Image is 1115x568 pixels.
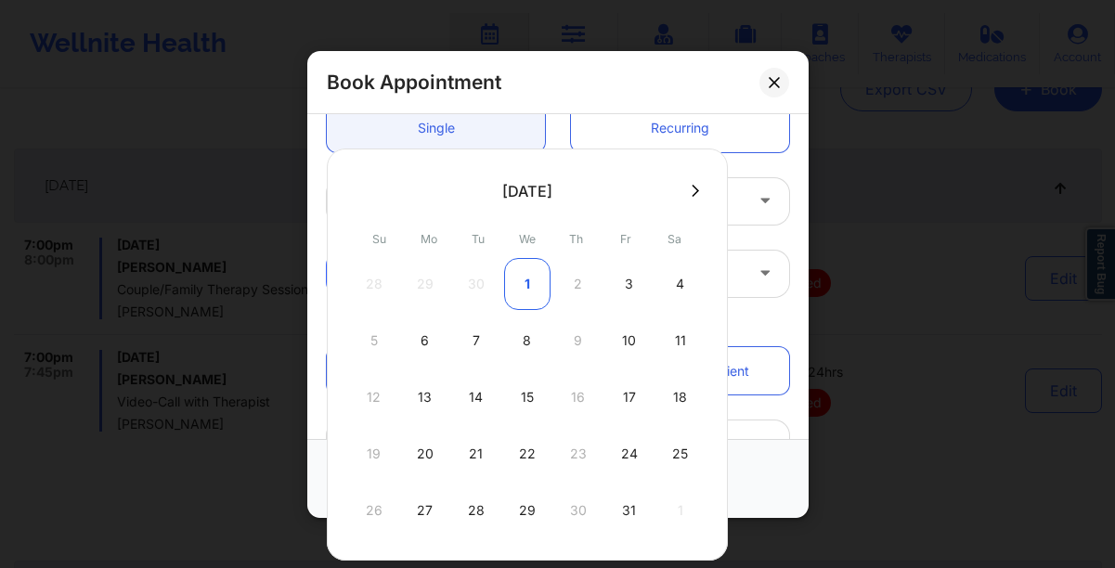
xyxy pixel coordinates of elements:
[657,315,704,367] div: Sat Oct 11 2025
[606,258,653,310] div: Fri Oct 03 2025
[569,232,583,246] abbr: Thursday
[342,177,743,224] div: Initial Therapy Session (30 minutes)
[657,258,704,310] div: Sat Oct 04 2025
[327,70,501,95] h2: Book Appointment
[327,104,545,151] a: Single
[606,315,653,367] div: Fri Oct 10 2025
[453,315,499,367] div: Tue Oct 07 2025
[504,484,551,536] div: Wed Oct 29 2025
[504,258,551,310] div: Wed Oct 01 2025
[504,428,551,480] div: Wed Oct 22 2025
[504,315,551,367] div: Wed Oct 08 2025
[519,232,536,246] abbr: Wednesday
[620,232,631,246] abbr: Friday
[657,371,704,423] div: Sat Oct 18 2025
[372,232,386,246] abbr: Sunday
[402,371,448,423] div: Mon Oct 13 2025
[421,232,437,246] abbr: Monday
[657,428,704,480] div: Sat Oct 25 2025
[453,371,499,423] div: Tue Oct 14 2025
[472,232,485,246] abbr: Tuesday
[453,428,499,480] div: Tue Oct 21 2025
[504,371,551,423] div: Wed Oct 15 2025
[402,484,448,536] div: Mon Oct 27 2025
[402,315,448,367] div: Mon Oct 06 2025
[502,182,552,200] div: [DATE]
[402,428,448,480] div: Mon Oct 20 2025
[571,347,789,394] a: Not Registered Patient
[314,316,802,334] div: Patient information:
[606,484,653,536] div: Fri Oct 31 2025
[571,104,789,151] a: Recurring
[606,371,653,423] div: Fri Oct 17 2025
[453,484,499,536] div: Tue Oct 28 2025
[606,428,653,480] div: Fri Oct 24 2025
[668,232,681,246] abbr: Saturday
